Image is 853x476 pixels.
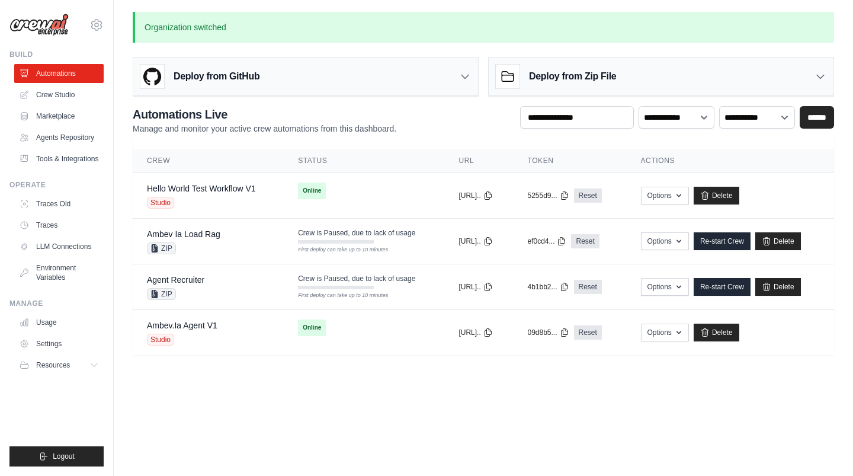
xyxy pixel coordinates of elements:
[694,232,751,250] a: Re-start Crew
[641,324,689,341] button: Options
[133,12,834,43] p: Organization switched
[14,64,104,83] a: Automations
[147,242,176,254] span: ZIP
[9,14,69,36] img: Logo
[9,180,104,190] div: Operate
[444,149,513,173] th: URL
[527,191,569,200] button: 5255d9...
[574,325,602,340] a: Reset
[9,299,104,308] div: Manage
[527,328,569,337] button: 09d8b5...
[147,321,217,330] a: Ambev.Ia Agent V1
[298,228,415,238] span: Crew is Paused, due to lack of usage
[529,69,616,84] h3: Deploy from Zip File
[9,446,104,467] button: Logout
[147,288,176,300] span: ZIP
[298,320,326,336] span: Online
[147,229,220,239] a: Ambev Ia Load Rag
[14,85,104,104] a: Crew Studio
[133,123,396,135] p: Manage and monitor your active crew automations from this dashboard.
[627,149,834,173] th: Actions
[755,278,801,296] a: Delete
[641,278,689,296] button: Options
[694,187,739,205] a: Delete
[36,360,70,370] span: Resources
[14,107,104,126] a: Marketplace
[9,50,104,59] div: Build
[641,232,689,250] button: Options
[574,189,602,203] a: Reset
[284,149,444,173] th: Status
[14,237,104,256] a: LLM Connections
[298,246,374,254] div: First deploy can take up to 10 minutes
[147,184,256,193] a: Hello World Test Workflow V1
[513,149,626,173] th: Token
[14,216,104,235] a: Traces
[641,187,689,205] button: Options
[298,292,374,300] div: First deploy can take up to 10 minutes
[574,280,602,294] a: Reset
[298,183,326,199] span: Online
[53,452,75,461] span: Logout
[527,282,569,292] button: 4b1bb2...
[147,334,174,346] span: Studio
[174,69,259,84] h3: Deploy from GitHub
[133,149,284,173] th: Crew
[147,197,174,209] span: Studio
[694,324,739,341] a: Delete
[14,128,104,147] a: Agents Repository
[140,65,164,88] img: GitHub Logo
[694,278,751,296] a: Re-start Crew
[133,106,396,123] h2: Automations Live
[14,194,104,213] a: Traces Old
[14,356,104,375] button: Resources
[14,334,104,353] a: Settings
[14,149,104,168] a: Tools & Integrations
[147,275,204,285] a: Agent Recruiter
[755,232,801,250] a: Delete
[14,258,104,287] a: Environment Variables
[571,234,599,248] a: Reset
[14,313,104,332] a: Usage
[298,274,415,283] span: Crew is Paused, due to lack of usage
[527,237,566,246] button: ef0cd4...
